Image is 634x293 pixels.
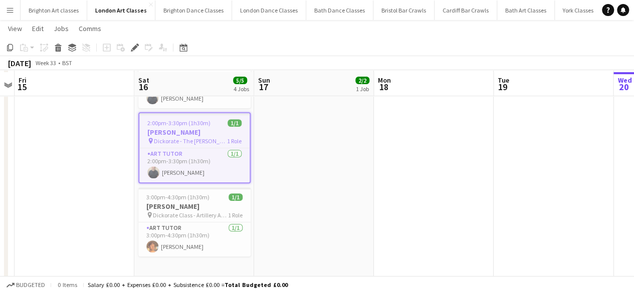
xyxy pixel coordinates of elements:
button: Cardiff Bar Crawls [435,1,497,20]
span: 1/1 [228,119,242,127]
h3: [PERSON_NAME] [139,128,250,137]
span: Mon [378,76,391,85]
span: Sat [138,76,149,85]
span: Dickorate - The [PERSON_NAME] Mow [154,137,227,145]
span: Total Budgeted £0.00 [225,281,288,288]
span: 5/5 [233,77,247,84]
span: 20 [616,81,631,93]
div: 4 Jobs [234,85,249,93]
span: 15 [17,81,27,93]
a: View [4,22,26,35]
span: Jobs [54,24,69,33]
button: London Art Classes [87,1,155,20]
button: Brighton Dance Classes [155,1,232,20]
a: Edit [28,22,48,35]
app-job-card: 3:00pm-4:30pm (1h30m)1/1[PERSON_NAME] Dickorate Class - Artillery Arms1 RoleArt Tutor1/13:00pm-4:... [138,187,251,256]
a: Comms [75,22,105,35]
app-card-role: Art Tutor1/12:00pm-3:30pm (1h30m)[PERSON_NAME] [139,148,250,182]
span: 2:00pm-3:30pm (1h30m) [147,119,210,127]
button: Bath Art Classes [497,1,555,20]
a: Jobs [50,22,73,35]
span: Fri [19,76,27,85]
span: Sun [258,76,270,85]
span: 3:00pm-4:30pm (1h30m) [146,193,209,201]
span: 18 [376,81,391,93]
span: Tue [498,76,509,85]
button: Brighton Art classes [21,1,87,20]
span: Comms [79,24,101,33]
span: 0 items [55,281,79,288]
span: Wed [617,76,631,85]
span: View [8,24,22,33]
app-job-card: 2:00pm-3:30pm (1h30m)1/1[PERSON_NAME] Dickorate - The [PERSON_NAME] Mow1 RoleArt Tutor1/12:00pm-3... [138,112,251,183]
button: York Classes [555,1,602,20]
span: 1/1 [229,193,243,201]
span: 19 [496,81,509,93]
span: 2/2 [355,77,369,84]
button: London Dance Classes [232,1,306,20]
app-card-role: Art Tutor1/13:00pm-4:30pm (1h30m)[PERSON_NAME] [138,222,251,256]
button: Budgeted [5,279,47,290]
button: Bristol Bar Crawls [373,1,435,20]
span: 1 Role [227,137,242,145]
span: Edit [32,24,44,33]
span: Budgeted [16,281,45,288]
span: 16 [137,81,149,93]
div: [DATE] [8,58,31,68]
h3: [PERSON_NAME] [138,202,251,211]
span: 17 [257,81,270,93]
span: Dickorate Class - Artillery Arms [153,211,228,219]
div: 1 Job [356,85,369,93]
span: Week 33 [33,59,58,67]
span: 1 Role [228,211,243,219]
div: BST [62,59,72,67]
div: Salary £0.00 + Expenses £0.00 + Subsistence £0.00 = [88,281,288,288]
button: Bath Dance Classes [306,1,373,20]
